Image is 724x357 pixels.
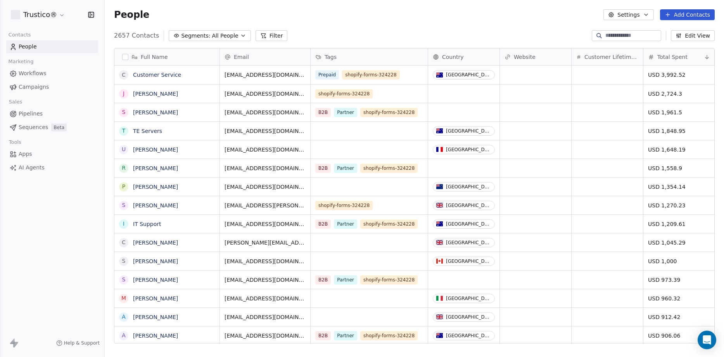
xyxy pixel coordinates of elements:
[225,239,306,247] span: [PERSON_NAME][EMAIL_ADDRESS][PERSON_NAME][DOMAIN_NAME]
[648,239,710,247] span: USD 1,045.29
[5,29,34,41] span: Contacts
[19,110,43,118] span: Pipelines
[122,164,126,172] div: R
[141,53,168,61] span: Full Name
[5,96,26,108] span: Sales
[360,108,418,117] span: shopify-forms-324228
[225,257,306,265] span: [EMAIL_ADDRESS][DOMAIN_NAME]
[648,332,710,340] span: USD 906.06
[446,72,491,78] div: [GEOGRAPHIC_DATA]
[122,71,126,79] div: C
[122,257,126,265] div: S
[225,202,306,209] span: [EMAIL_ADDRESS][PERSON_NAME][DOMAIN_NAME]
[648,220,710,228] span: USD 1,209.61
[122,108,126,116] div: S
[446,128,491,134] div: [GEOGRAPHIC_DATA]
[225,183,306,191] span: [EMAIL_ADDRESS][DOMAIN_NAME]
[51,124,67,131] span: Beta
[133,314,178,320] a: [PERSON_NAME]
[122,183,125,191] div: P
[428,48,499,65] div: Country
[325,53,337,61] span: Tags
[133,333,178,339] a: [PERSON_NAME]
[360,331,418,340] span: shopify-forms-324228
[234,53,249,61] span: Email
[19,123,48,131] span: Sequences
[123,220,124,228] div: I
[603,9,653,20] button: Settings
[6,121,98,134] a: SequencesBeta
[225,109,306,116] span: [EMAIL_ADDRESS][DOMAIN_NAME]
[133,277,178,283] a: [PERSON_NAME]
[648,183,710,191] span: USD 1,354.14
[446,240,491,245] div: [GEOGRAPHIC_DATA]
[6,40,98,53] a: People
[315,331,331,340] span: B2B
[648,313,710,321] span: USD 912.42
[446,184,491,190] div: [GEOGRAPHIC_DATA]
[446,147,491,152] div: [GEOGRAPHIC_DATA]
[648,127,710,135] span: USD 1,848.95
[133,91,178,97] a: [PERSON_NAME]
[315,201,373,210] span: shopify-forms-324228
[133,295,178,302] a: [PERSON_NAME]
[6,148,98,160] a: Apps
[121,294,126,302] div: M
[360,219,418,229] span: shopify-forms-324228
[315,89,373,98] span: shopify-forms-324228
[19,83,49,91] span: Campaigns
[181,32,210,40] span: Segments:
[133,258,178,264] a: [PERSON_NAME]
[133,147,178,153] a: [PERSON_NAME]
[648,71,710,79] span: USD 3,992.52
[657,53,688,61] span: Total Spent
[446,203,491,208] div: [GEOGRAPHIC_DATA]
[648,90,710,98] span: USD 2,724.3
[643,48,715,65] div: Total Spent
[225,90,306,98] span: [EMAIL_ADDRESS][DOMAIN_NAME]
[360,164,418,173] span: shopify-forms-324228
[584,53,638,61] span: Customer Lifetime Value
[256,30,288,41] button: Filter
[225,332,306,340] span: [EMAIL_ADDRESS][DOMAIN_NAME]
[5,136,24,148] span: Tools
[5,56,37,67] span: Marketing
[446,221,491,227] div: [GEOGRAPHIC_DATA]
[6,81,98,93] a: Campaigns
[225,276,306,284] span: [EMAIL_ADDRESS][DOMAIN_NAME]
[114,31,159,40] span: 2657 Contacts
[334,108,357,117] span: Partner
[133,72,181,78] a: Customer Service
[133,240,178,246] a: [PERSON_NAME]
[315,108,331,117] span: B2B
[648,276,710,284] span: USD 973.39
[23,10,57,20] span: Trustico®
[334,219,357,229] span: Partner
[133,165,178,171] a: [PERSON_NAME]
[446,259,491,264] div: [GEOGRAPHIC_DATA]
[648,109,710,116] span: USD 1,961.5
[500,48,571,65] div: Website
[446,333,491,338] div: [GEOGRAPHIC_DATA]
[660,9,715,20] button: Add Contacts
[64,340,100,346] span: Help & Support
[360,275,418,285] span: shopify-forms-324228
[122,201,126,209] div: S
[122,127,126,135] div: T
[514,53,536,61] span: Website
[133,109,178,116] a: [PERSON_NAME]
[220,48,310,65] div: Email
[114,9,149,21] span: People
[19,69,47,78] span: Workflows
[133,202,178,209] a: [PERSON_NAME]
[122,313,126,321] div: A
[648,164,710,172] span: USD 1,558.9
[315,219,331,229] span: B2B
[648,257,710,265] span: USD 1,000
[56,340,100,346] a: Help & Support
[122,238,126,247] div: C
[122,145,126,153] div: U
[6,107,98,120] a: Pipelines
[648,146,710,153] span: USD 1,648.19
[123,90,124,98] div: J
